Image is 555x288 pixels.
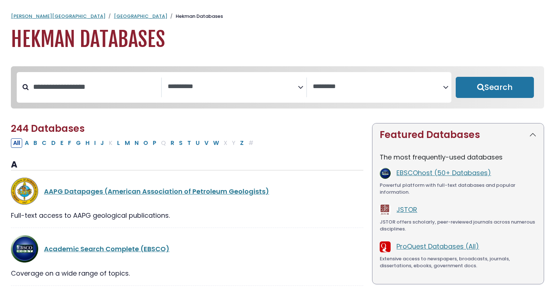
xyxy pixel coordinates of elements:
a: JSTOR [396,205,417,214]
div: Extensive access to newspapers, broadcasts, journals, dissertations, ebooks, government docs. [380,255,536,269]
button: Filter Results J [98,138,106,148]
div: Powerful platform with full-text databases and popular information. [380,182,536,196]
button: Filter Results P [151,138,159,148]
a: [PERSON_NAME][GEOGRAPHIC_DATA] [11,13,105,20]
button: Filter Results A [23,138,31,148]
button: Filter Results B [31,138,39,148]
button: Filter Results M [123,138,132,148]
a: Academic Search Complete (EBSCO) [44,244,169,253]
a: ProQuest Databases (All) [396,242,479,251]
button: Filter Results I [92,138,98,148]
button: Filter Results L [115,138,122,148]
button: Filter Results E [58,138,65,148]
button: Filter Results F [66,138,73,148]
button: Filter Results Z [238,138,246,148]
div: JSTOR offers scholarly, peer-reviewed journals across numerous disciplines. [380,218,536,233]
span: 244 Databases [11,122,85,135]
nav: Search filters [11,66,544,109]
button: Filter Results S [177,138,185,148]
button: Featured Databases [372,123,544,146]
a: AAPG Datapages (American Association of Petroleum Geologists) [44,187,269,196]
button: Filter Results G [74,138,83,148]
nav: breadcrumb [11,13,544,20]
button: Filter Results U [193,138,202,148]
button: Filter Results H [83,138,92,148]
button: Filter Results C [40,138,49,148]
button: Filter Results R [168,138,176,148]
button: Filter Results N [132,138,141,148]
div: Coverage on a wide range of topics. [11,268,363,278]
button: Submit for Search Results [456,77,534,98]
button: Filter Results T [185,138,193,148]
p: The most frequently-used databases [380,152,536,162]
input: Search database by title or keyword [29,81,161,93]
h3: A [11,159,363,170]
div: Full-text access to AAPG geological publications. [11,210,363,220]
a: [GEOGRAPHIC_DATA] [114,13,167,20]
li: Hekman Databases [167,13,223,20]
button: Filter Results D [49,138,58,148]
div: Alpha-list to filter by first letter of database name [11,138,256,147]
h1: Hekman Databases [11,27,544,52]
button: All [11,138,22,148]
a: EBSCOhost (50+ Databases) [396,168,491,177]
button: Filter Results V [202,138,211,148]
textarea: Search [313,83,443,91]
button: Filter Results O [141,138,150,148]
button: Filter Results W [211,138,221,148]
textarea: Search [168,83,298,91]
